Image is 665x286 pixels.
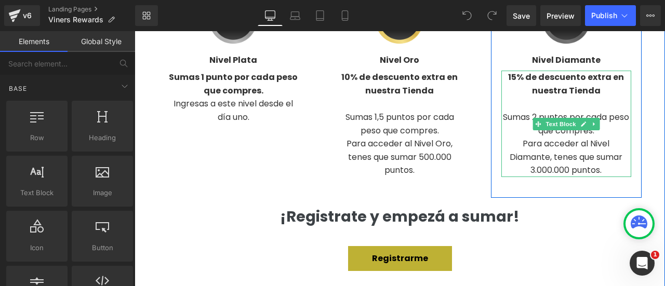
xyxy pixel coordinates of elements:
[135,5,158,26] a: New Library
[200,79,330,106] p: Sumas 1,5 puntos por cada peso que compres.
[9,187,64,198] span: Text Block
[283,5,308,26] a: Laptop
[651,251,659,259] span: 1
[9,132,64,143] span: Row
[214,215,317,240] a: Registrarme
[16,172,515,199] h2: ¡Registrate y empezá a sumar!
[540,5,581,26] a: Preview
[48,5,135,13] a: Landing Pages
[374,40,489,65] span: 15% de descuento extra en nuestra Tienda
[585,5,636,26] button: Publish
[245,23,285,35] b: Nivel Oro
[75,23,123,35] b: Nivel Plata
[4,5,40,26] a: v6
[547,10,575,21] span: Preview
[34,66,164,92] p: Ingresas a este nivel desde el día uno.
[367,106,497,146] p: Para acceder al Nivel Diamante, tenes que sumar 3.000.000 puntos.
[75,187,130,198] span: Image
[75,132,130,143] span: Heading
[513,10,530,21] span: Save
[457,5,477,26] button: Undo
[200,106,330,146] p: Para acceder al Nivel Oro, tenes que sumar 500.000 puntos.
[48,16,103,24] span: Viners Rewards
[21,9,34,22] div: v6
[630,251,655,276] iframe: Intercom live chat
[640,5,661,26] button: More
[237,221,294,233] span: Registrarme
[68,31,135,52] a: Global Style
[591,11,617,20] span: Publish
[9,242,64,253] span: Icon
[8,84,28,93] span: Base
[75,242,130,253] span: Button
[397,23,466,35] b: Nivel Diamante
[454,87,465,99] a: Expand / Collapse
[482,5,502,26] button: Redo
[409,87,443,99] span: Text Block
[367,79,497,106] p: Sumas 2 puntos por cada peso que compres.
[332,5,357,26] a: Mobile
[207,40,323,65] strong: 10% de descuento extra en nuestra Tienda
[34,40,163,65] strong: Sumas 1 punto por cada peso que compres.
[258,5,283,26] a: Desktop
[308,5,332,26] a: Tablet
